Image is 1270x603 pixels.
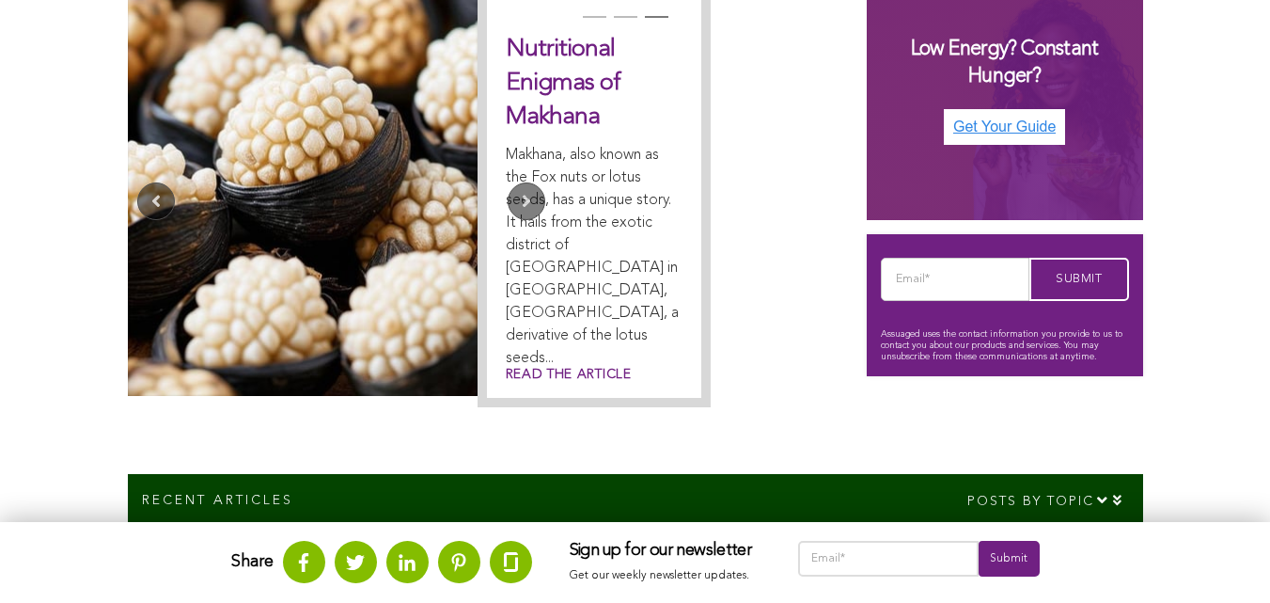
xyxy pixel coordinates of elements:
[570,565,760,586] p: Get our weekly newsletter updates.
[506,32,682,135] h2: Nutritional Enigmas of Makhana
[504,552,518,572] img: glassdoor.svg
[886,36,1124,89] h3: Low Energy? Constant Hunger?
[583,16,602,35] button: 1 of 3
[142,491,293,509] p: Recent Articles
[570,541,760,562] h3: Sign up for our newsletter
[881,258,1029,301] input: Email*
[1029,258,1129,301] input: Submit
[881,328,1129,362] p: Assuaged uses the contact information you provide to us to contact you about our products and ser...
[944,109,1065,145] img: Get Your Guide
[645,16,664,35] button: 3 of 3
[952,474,1143,526] div: Posts by topic
[506,365,632,385] a: Read the article
[137,182,175,220] button: Previous
[506,144,682,370] p: Makhana, also known as the Fox nuts or lotus seeds, has a unique story. It hails from the exotic ...
[614,16,633,35] button: 2 of 3
[798,541,980,577] input: Email*
[231,553,274,570] strong: Share
[979,541,1039,577] input: Submit
[1176,513,1270,603] iframe: Chat Widget
[508,182,545,220] button: Next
